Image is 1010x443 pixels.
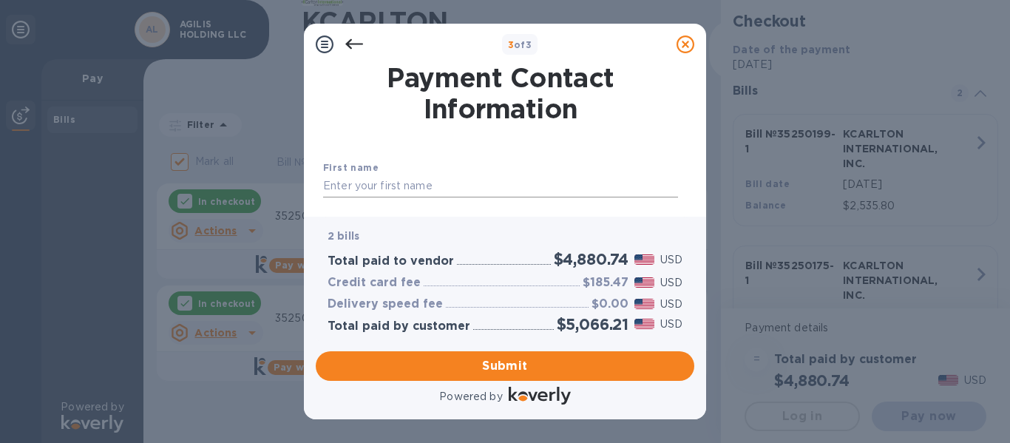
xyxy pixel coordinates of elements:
h2: $5,066.21 [557,315,628,334]
span: 3 [508,39,514,50]
span: Submit [328,357,682,375]
b: 2 bills [328,230,359,242]
p: USD [660,252,682,268]
p: USD [660,317,682,332]
p: USD [660,297,682,312]
h3: Credit card fee [328,276,421,290]
img: USD [634,277,654,288]
h2: $4,880.74 [554,250,628,268]
p: Powered by [439,389,502,405]
h3: $185.47 [583,276,628,290]
p: USD [660,275,682,291]
img: USD [634,254,654,265]
b: First name [323,162,379,173]
b: of 3 [508,39,532,50]
button: Submit [316,351,694,381]
img: USD [634,319,654,329]
h3: Total paid to vendor [328,254,454,268]
input: Enter your first name [323,175,678,197]
img: Logo [509,387,571,405]
h1: Payment Contact Information [323,62,678,124]
h3: Delivery speed fee [328,297,443,311]
h3: Total paid by customer [328,319,470,334]
img: USD [634,299,654,309]
h3: $0.00 [592,297,628,311]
